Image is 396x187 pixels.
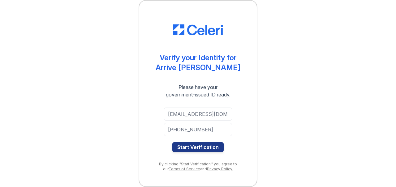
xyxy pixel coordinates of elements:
[169,167,200,171] a: Terms of Service
[172,142,224,152] button: Start Verification
[164,123,232,136] input: Phone
[155,83,242,98] div: Please have your government-issued ID ready.
[173,24,223,36] img: CE_Logo_Blue-a8612792a0a2168367f1c8372b55b34899dd931a85d93a1a3d3e32e68fde9ad4.png
[207,167,233,171] a: Privacy Policy.
[152,162,244,172] div: By clicking "Start Verification," you agree to our and
[156,53,240,73] div: Verify your Identity for Arrive [PERSON_NAME]
[164,108,232,121] input: Email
